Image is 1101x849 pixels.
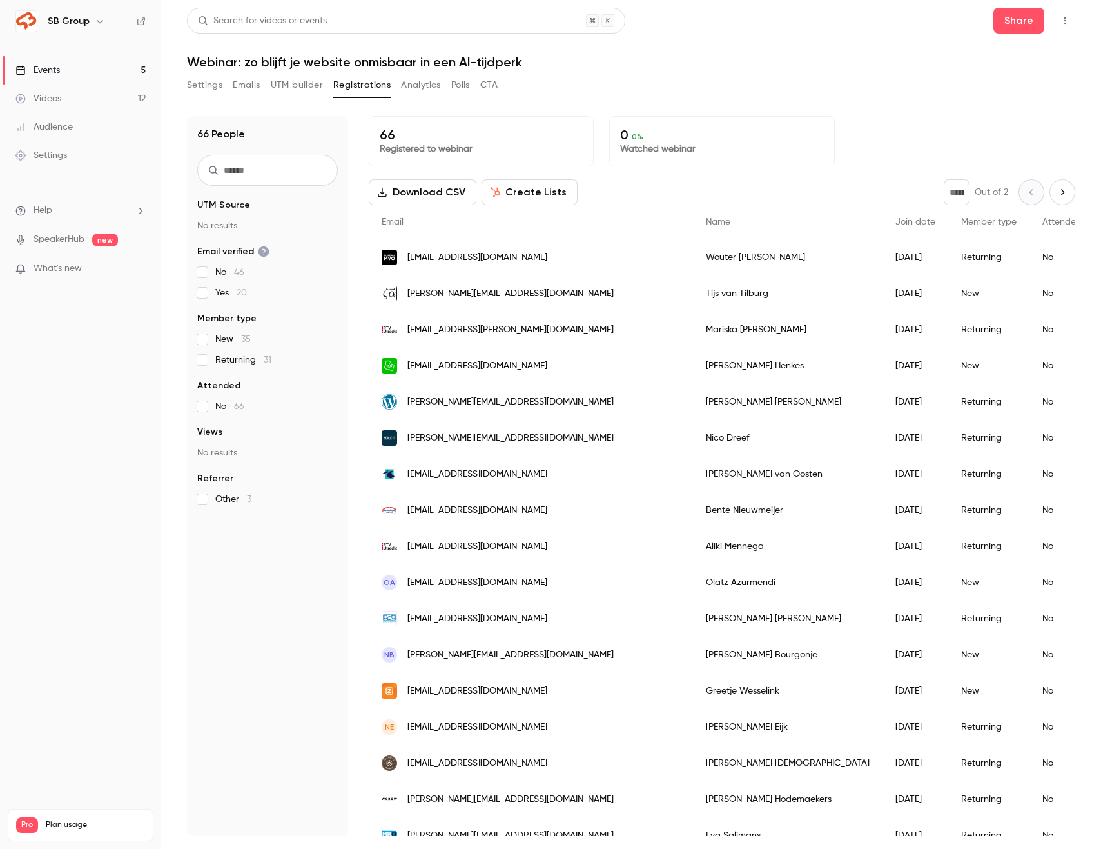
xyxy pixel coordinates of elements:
[271,75,323,95] button: UTM builder
[407,504,547,517] span: [EMAIL_ADDRESS][DOMAIN_NAME]
[382,326,397,333] img: rtvutrecht.nl
[975,186,1008,199] p: Out of 2
[215,400,244,413] span: No
[407,576,547,590] span: [EMAIL_ADDRESS][DOMAIN_NAME]
[34,233,84,246] a: SpeakerHub
[451,75,470,95] button: Polls
[247,495,251,504] span: 3
[46,820,145,830] span: Plan usage
[34,262,82,275] span: What's new
[241,335,251,344] span: 35
[407,468,547,481] span: [EMAIL_ADDRESS][DOMAIN_NAME]
[1029,673,1095,709] div: No
[380,143,583,155] p: Registered to webinar
[693,745,882,781] div: [PERSON_NAME] [DEMOGRAPHIC_DATA]
[16,817,38,833] span: Pro
[15,204,146,217] li: help-dropdown-opener
[384,649,395,661] span: NB
[882,384,948,420] div: [DATE]
[948,239,1029,275] div: Returning
[382,430,397,446] img: scaleit.nl
[948,673,1029,709] div: New
[1029,384,1095,420] div: No
[882,528,948,564] div: [DATE]
[632,132,643,141] span: 0 %
[234,402,244,411] span: 66
[197,199,250,212] span: UTM Source
[407,829,614,843] span: [PERSON_NAME][EMAIL_ADDRESS][DOMAIN_NAME]
[948,601,1029,637] div: Returning
[407,612,547,626] span: [EMAIL_ADDRESS][DOMAIN_NAME]
[233,75,260,95] button: Emails
[882,745,948,781] div: [DATE]
[882,492,948,528] div: [DATE]
[693,673,882,709] div: Greetje Wesselink
[382,792,397,807] img: wgrow.nl
[948,637,1029,673] div: New
[382,611,397,626] img: premiumpetfoodbrands.com
[1029,456,1095,492] div: No
[333,75,391,95] button: Registrations
[215,266,244,279] span: No
[382,286,397,301] img: zeta-alpha.com
[706,217,730,226] span: Name
[993,8,1044,34] button: Share
[382,543,397,550] img: rtvutrecht.nl
[234,268,244,277] span: 46
[693,528,882,564] div: Aliki Mennega
[693,637,882,673] div: [PERSON_NAME] Bourgonje
[882,312,948,348] div: [DATE]
[1029,564,1095,601] div: No
[197,126,245,142] h1: 66 People
[198,14,327,28] div: Search for videos or events
[382,394,397,410] img: bureaufaas.nl
[895,217,935,226] span: Join date
[16,11,37,32] img: SB Group
[380,127,583,143] p: 66
[480,75,498,95] button: CTA
[197,245,269,258] span: Email verified
[882,673,948,709] div: [DATE]
[407,540,547,554] span: [EMAIL_ADDRESS][DOMAIN_NAME]
[882,239,948,275] div: [DATE]
[620,127,823,143] p: 0
[948,564,1029,601] div: New
[407,359,547,373] span: [EMAIL_ADDRESS][DOMAIN_NAME]
[197,446,338,459] p: No results
[48,15,90,28] h6: SB Group
[948,348,1029,384] div: New
[382,217,404,226] span: Email
[948,456,1029,492] div: Returning
[407,287,614,301] span: [PERSON_NAME][EMAIL_ADDRESS][DOMAIN_NAME]
[382,755,397,771] img: mybw.nl
[693,239,882,275] div: Wouter [PERSON_NAME]
[237,288,247,297] span: 20
[34,204,52,217] span: Help
[1029,637,1095,673] div: No
[693,420,882,456] div: Nico Dreef
[620,143,823,155] p: Watched webinar
[215,493,251,506] span: Other
[948,528,1029,564] div: Returning
[1029,420,1095,456] div: No
[15,121,73,134] div: Audience
[1029,528,1095,564] div: No
[948,384,1029,420] div: Returning
[382,466,397,482] img: hsleiden.nl
[882,601,948,637] div: [DATE]
[1029,745,1095,781] div: No
[882,275,948,312] div: [DATE]
[407,432,614,445] span: [PERSON_NAME][EMAIL_ADDRESS][DOMAIN_NAME]
[197,426,222,439] span: Views
[882,637,948,673] div: [DATE]
[882,420,948,456] div: [DATE]
[197,379,240,392] span: Attended
[407,793,614,806] span: [PERSON_NAME][EMAIL_ADDRESS][DOMAIN_NAME]
[197,199,338,506] section: facet-groups
[693,348,882,384] div: [PERSON_NAME] Henkes
[15,92,61,105] div: Videos
[369,179,476,205] button: Download CSV
[1029,275,1095,312] div: No
[1029,781,1095,817] div: No
[385,721,394,733] span: NE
